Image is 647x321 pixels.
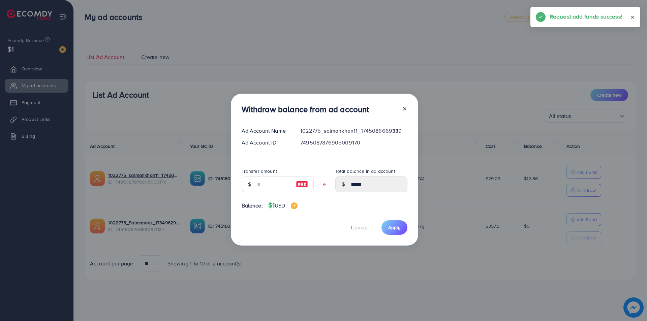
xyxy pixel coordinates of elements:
[291,202,298,209] img: image
[351,224,368,231] span: Cancel
[242,202,263,210] span: Balance:
[388,224,401,231] span: Apply
[296,180,308,188] img: image
[242,168,277,174] label: Transfer amount
[268,201,298,210] h4: $1
[295,139,412,147] div: 7495087876905009170
[295,127,412,135] div: 1022775_salmankhan11_1745086669339
[335,168,395,174] label: Total balance in ad account
[236,139,295,147] div: Ad Account ID
[275,202,285,209] span: USD
[381,220,407,235] button: Apply
[242,104,369,114] h3: Withdraw balance from ad account
[236,127,295,135] div: Ad Account Name
[550,12,622,21] h5: Request add funds success!
[342,220,376,235] button: Cancel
